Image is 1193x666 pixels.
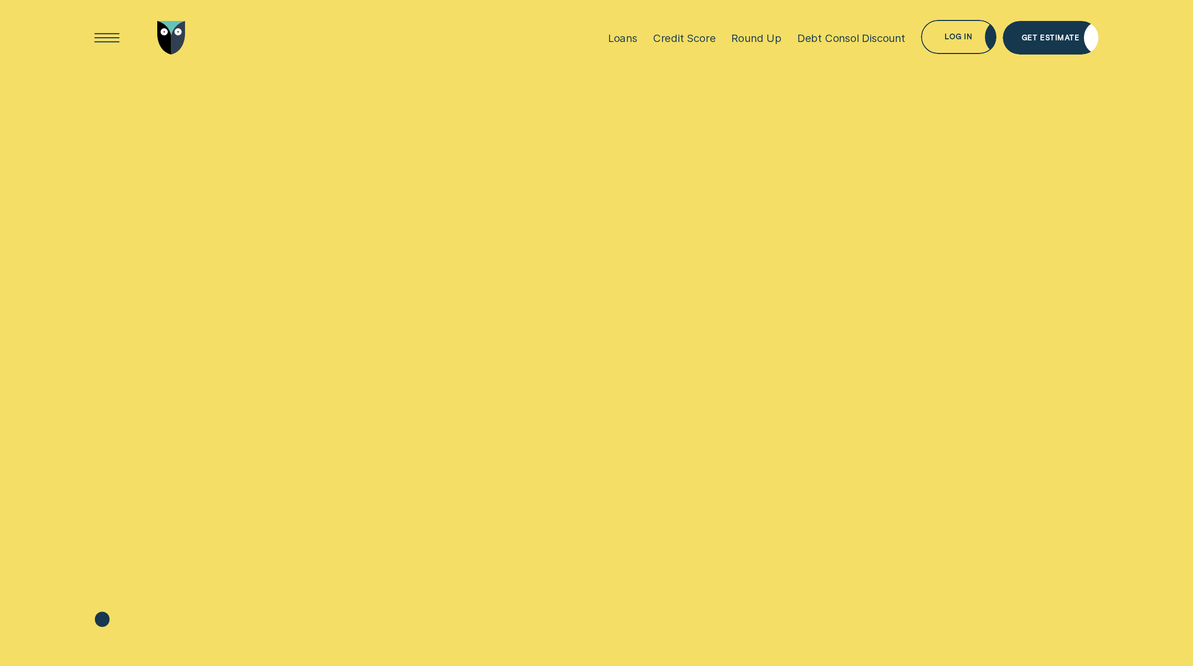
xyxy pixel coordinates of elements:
div: Credit Score [653,31,716,45]
div: Loans [608,31,637,45]
div: Debt Consol Discount [797,31,905,45]
button: Open Menu [90,21,124,55]
h1: Things to Know About Joint Personal Loans [94,169,363,271]
div: Round Up [731,31,781,45]
img: Wisr [157,21,186,55]
button: Log in [921,20,996,54]
a: Get Estimate [1003,21,1099,55]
